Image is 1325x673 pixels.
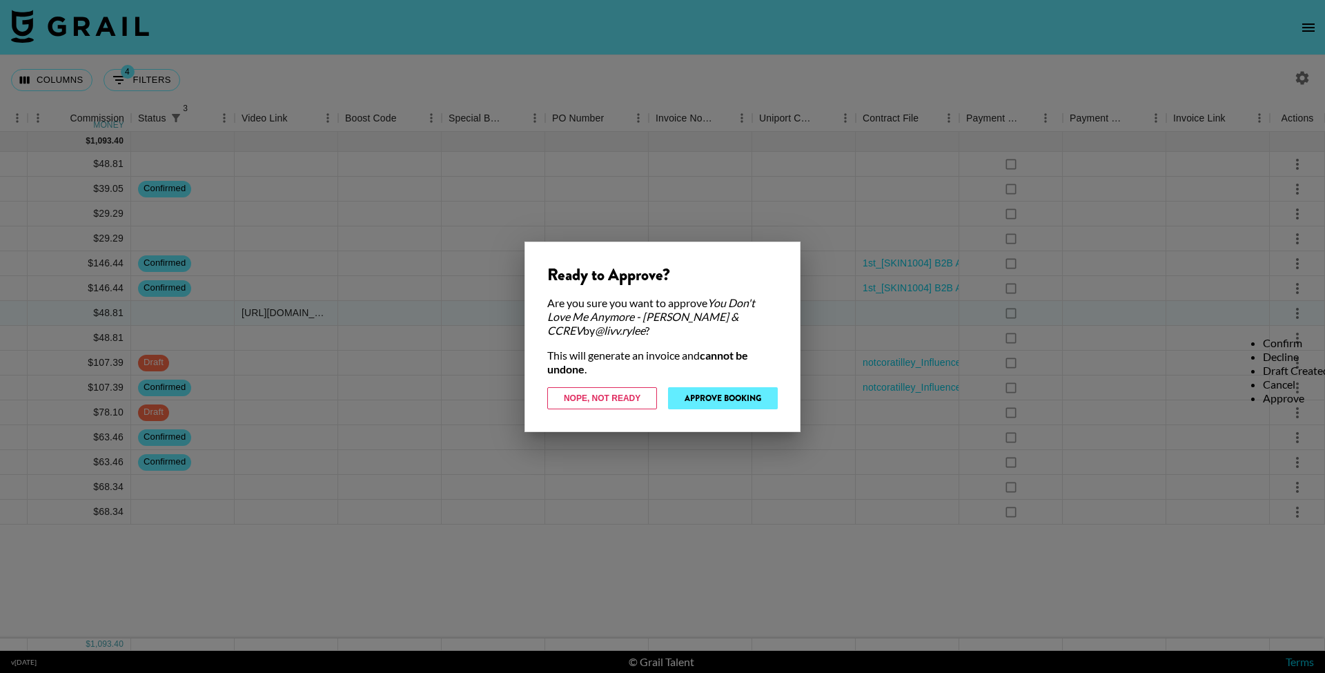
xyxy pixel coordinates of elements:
em: @ livv.rylee [595,324,645,337]
strong: cannot be undone [547,349,748,375]
div: Ready to Approve? [547,264,778,285]
div: Are you sure you want to approve by ? [547,296,778,338]
div: This will generate an invoice and . [547,349,778,376]
em: You Don't Love Me Anymore - [PERSON_NAME] & CCREV [547,296,755,337]
button: Approve Booking [668,387,778,409]
button: Nope, Not Ready [547,387,657,409]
